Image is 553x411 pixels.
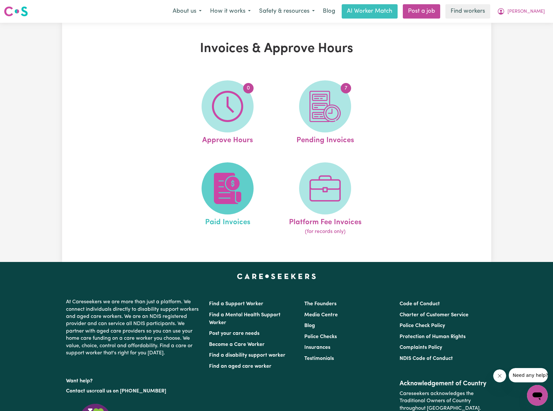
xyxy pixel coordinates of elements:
[289,214,362,228] span: Platform Fee Invoices
[181,162,274,236] a: Paid Invoices
[304,356,334,361] a: Testimonials
[209,301,263,307] a: Find a Support Worker
[507,8,545,15] span: [PERSON_NAME]
[4,6,28,17] img: Careseekers logo
[304,334,337,339] a: Police Checks
[205,214,250,228] span: Paid Invoices
[304,323,315,328] a: Blog
[237,274,316,279] a: Careseekers home page
[296,132,354,146] span: Pending Invoices
[66,296,201,359] p: At Careseekers we are more than just a platform. We connect individuals directly to disability su...
[400,323,445,328] a: Police Check Policy
[304,345,330,350] a: Insurances
[319,4,339,19] a: Blog
[243,83,254,93] span: 0
[181,80,274,146] a: Approve Hours
[341,83,351,93] span: 7
[206,5,255,18] button: How it works
[138,41,416,57] h1: Invoices & Approve Hours
[4,4,28,19] a: Careseekers logo
[97,389,166,394] a: call us on [PHONE_NUMBER]
[168,5,206,18] button: About us
[304,301,336,307] a: The Founders
[66,389,92,394] a: Contact us
[304,312,338,318] a: Media Centre
[400,380,487,388] h2: Acknowledgement of Country
[305,228,346,236] span: (for records only)
[342,4,398,19] a: AI Worker Match
[400,334,466,339] a: Protection of Human Rights
[209,312,281,325] a: Find a Mental Health Support Worker
[400,312,468,318] a: Charter of Customer Service
[255,5,319,18] button: Safety & resources
[66,375,201,385] p: Want help?
[493,5,549,18] button: My Account
[400,356,453,361] a: NDIS Code of Conduct
[4,5,39,10] span: Need any help?
[400,345,442,350] a: Complaints Policy
[493,369,506,382] iframe: Close message
[509,368,548,382] iframe: Message from company
[445,4,490,19] a: Find workers
[209,331,259,336] a: Post your care needs
[209,364,271,369] a: Find an aged care worker
[278,162,372,236] a: Platform Fee Invoices(for records only)
[403,4,440,19] a: Post a job
[209,353,285,358] a: Find a disability support worker
[400,301,440,307] a: Code of Conduct
[527,385,548,406] iframe: Button to launch messaging window
[66,385,201,397] p: or
[202,132,253,146] span: Approve Hours
[278,80,372,146] a: Pending Invoices
[209,342,265,347] a: Become a Care Worker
